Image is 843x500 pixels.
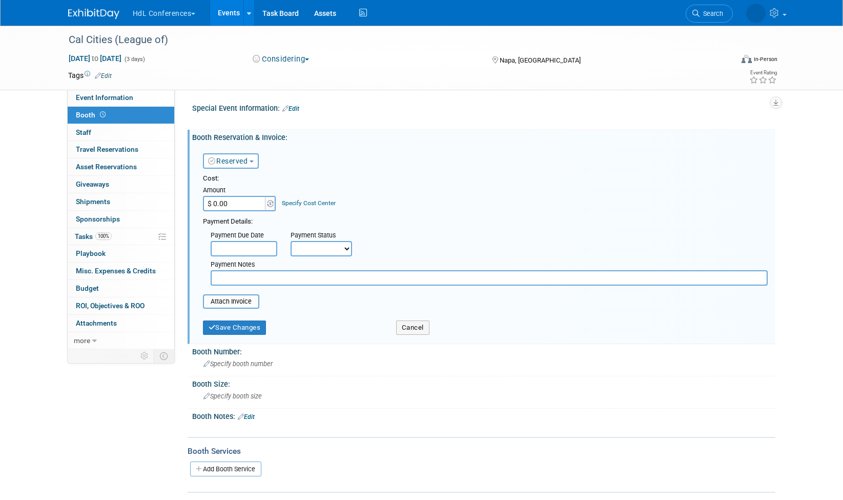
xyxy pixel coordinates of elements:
[208,157,248,165] a: Reserved
[188,446,775,457] div: Booth Services
[746,4,766,23] img: Polly Tracy
[68,176,174,193] a: Giveaways
[68,228,174,245] a: Tasks100%
[190,462,261,476] a: Add Booth Service
[203,186,277,196] div: Amount
[68,245,174,262] a: Playbook
[238,413,255,421] a: Edit
[203,174,768,184] div: Cost:
[68,107,174,124] a: Booth
[203,321,266,335] button: Save Changes
[753,55,777,63] div: In-Person
[76,284,99,292] span: Budget
[282,199,336,207] a: Specify Cost Center
[211,260,768,270] div: Payment Notes
[76,180,109,188] span: Giveaways
[76,302,145,310] span: ROI, Objectives & ROO
[672,53,778,69] div: Event Format
[76,128,91,136] span: Staff
[98,111,108,118] span: Booth not reserved yet
[75,232,112,241] span: Tasks
[192,344,775,357] div: Booth Number:
[68,332,174,349] a: more
[153,349,174,363] td: Toggle Event Tabs
[249,54,313,65] button: Considering
[192,130,775,143] div: Booth Reservation & Invoice:
[136,349,154,363] td: Personalize Event Tab Strip
[95,232,112,240] span: 100%
[749,70,777,75] div: Event Rating
[76,163,137,171] span: Asset Reservations
[90,54,100,63] span: to
[68,211,174,228] a: Sponsorships
[68,158,174,175] a: Asset Reservations
[68,297,174,314] a: ROI, Objectives & ROO
[686,5,733,23] a: Search
[742,55,752,63] img: Format-Inperson.png
[76,249,106,257] span: Playbook
[192,409,775,422] div: Booth Notes:
[68,89,174,106] a: Event Information
[68,9,119,19] img: ExhibitDay
[76,197,110,206] span: Shipments
[68,124,174,141] a: Staff
[74,336,90,345] span: more
[396,321,429,335] button: Cancel
[203,360,273,368] span: Specify booth number
[65,31,717,49] div: Cal Cities (League of)
[282,105,299,112] a: Edit
[76,145,138,153] span: Travel Reservations
[203,214,768,227] div: Payment Details:
[291,231,359,241] div: Payment Status
[76,267,156,275] span: Misc. Expenses & Credits
[95,72,112,79] a: Edit
[68,70,112,81] td: Tags
[124,56,145,63] span: (3 days)
[203,392,262,400] span: Specify booth size
[211,231,275,241] div: Payment Due Date
[192,101,775,114] div: Special Event Information:
[68,54,122,63] span: [DATE] [DATE]
[68,263,174,279] a: Misc. Expenses & Credits
[68,315,174,332] a: Attachments
[76,93,133,102] span: Event Information
[76,111,108,119] span: Booth
[76,215,120,223] span: Sponsorships
[700,10,723,17] span: Search
[68,193,174,210] a: Shipments
[203,153,259,169] button: Reserved
[68,280,174,297] a: Budget
[76,319,117,327] span: Attachments
[68,141,174,158] a: Travel Reservations
[192,376,775,389] div: Booth Size:
[500,56,581,64] span: Napa, [GEOGRAPHIC_DATA]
